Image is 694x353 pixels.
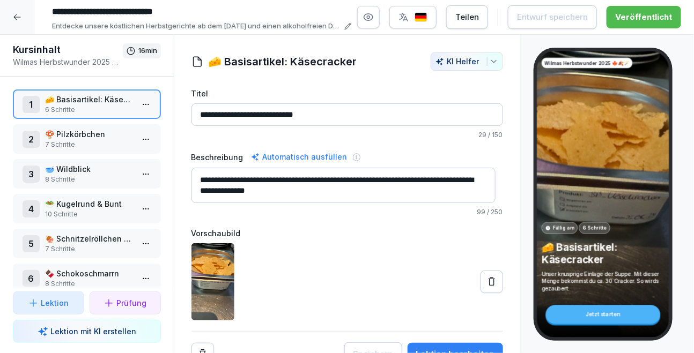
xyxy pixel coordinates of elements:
[45,94,133,105] p: 🧀 Basisartikel: Käsecracker
[249,151,350,163] div: Automatisch ausfüllen
[479,131,487,139] span: 29
[517,11,588,23] div: Entwurf speichern
[615,11,673,23] div: Veröffentlicht
[431,52,503,71] button: KI Helfer
[23,270,40,287] div: 6
[45,105,133,115] p: 6 Schritte
[542,270,665,292] p: Unser knusprige Einlage der Suppe. Mit dieser Menge bekommst du ca. 30 Cracker. So wirds gezaubert:
[607,6,681,28] button: Veröffentlicht
[477,208,486,216] span: 99
[50,326,136,337] p: Lektion mit KI erstellen
[544,59,629,66] p: Wilmas Herbstwunder 2025 🍁🍂🪄
[446,5,488,29] button: Teilen
[45,279,133,289] p: 8 Schritte
[191,152,243,163] label: Beschreibung
[209,54,357,70] h1: 🧀 Basisartikel: Käsecracker
[13,264,161,293] div: 6🍫 Schokoschmarrn8 Schritte
[45,233,133,244] p: 🍖 Schnitzelröllchen mit Obazda Füllung
[13,229,161,258] div: 5🍖 Schnitzelröllchen mit Obazda Füllung7 Schritte
[45,140,133,149] p: 7 Schritte
[13,56,123,67] p: Wilmas Herbstwunder 2025 🍁🍂🪄
[45,268,133,279] p: 🍫 Schokoschmarrn
[45,163,133,175] p: 🥣 Wildblick
[13,124,161,154] div: 2🍄 Pilzkörbchen7 Schritte
[45,175,133,184] p: 8 Schritte
[13,89,161,119] div: 1🧀 Basisartikel: Käsecracker6 Schritte
[191,243,234,320] img: fj3z52hdvnnebprg03fcvewm.png
[116,297,146,309] p: Prüfung
[542,241,665,266] p: 🧀 Basisartikel: Käsecracker
[45,244,133,254] p: 7 Schritte
[13,291,84,314] button: Lektion
[582,224,607,231] p: 6 Schritte
[191,130,503,140] p: / 150
[13,43,123,56] h1: Kursinhalt
[13,320,161,343] button: Lektion mit KI erstellen
[90,291,161,314] button: Prüfung
[435,57,498,66] div: KI Helfer
[191,207,503,217] p: / 250
[45,129,133,140] p: 🍄 Pilzkörbchen
[23,235,40,252] div: 5
[13,194,161,223] div: 4🥗 Kugelrund & Bunt10 Schritte
[23,131,40,148] div: 2
[45,198,133,209] p: 🥗 Kugelrund & Bunt
[545,305,660,324] div: Jetzt starten
[23,166,40,183] div: 3
[41,297,69,309] p: Lektion
[139,46,158,56] p: 16 min
[23,200,40,217] div: 4
[455,11,479,23] div: Teilen
[191,88,503,99] label: Titel
[508,5,597,29] button: Entwurf speichern
[13,159,161,189] div: 3🥣 Wildblick8 Schritte
[23,96,40,113] div: 1
[52,21,341,32] p: Entdecke unsere köstlichen Herbstgerichte ab dem [DATE] und einen alkoholfreien Drink für den [PE...
[415,12,427,22] img: de.svg
[45,209,133,219] p: 10 Schritte
[191,228,503,239] label: Vorschaubild
[552,224,574,231] p: Fällig am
